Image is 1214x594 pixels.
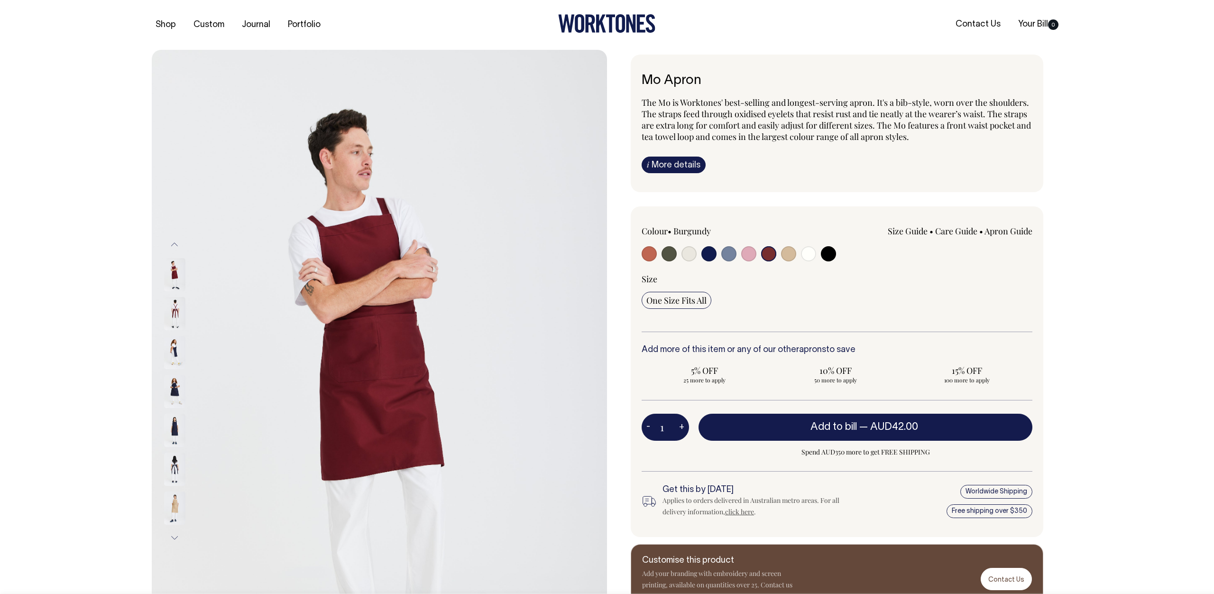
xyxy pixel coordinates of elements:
img: dark-navy [164,414,185,447]
img: dark-navy [164,336,185,369]
input: 5% OFF 25 more to apply [642,362,767,387]
button: Add to bill —AUD42.00 [699,414,1032,440]
a: Portfolio [284,17,324,33]
div: Size [642,273,1032,285]
span: • [929,225,933,237]
a: Care Guide [935,225,977,237]
a: Contact Us [981,568,1032,590]
button: Next [167,528,182,549]
a: Your Bill0 [1014,17,1062,32]
h6: Get this by [DATE] [662,485,855,495]
a: Custom [190,17,228,33]
span: i [647,159,649,169]
label: Burgundy [673,225,711,237]
input: 15% OFF 100 more to apply [904,362,1030,387]
img: dark-navy [164,375,185,408]
input: 10% OFF 50 more to apply [773,362,899,387]
span: • [668,225,671,237]
h6: Customise this product [642,556,794,566]
h1: Mo Apron [642,74,1032,88]
span: 10% OFF [778,365,894,376]
span: 0 [1048,19,1058,30]
span: Spend AUD350 more to get FREE SHIPPING [699,446,1032,458]
div: Applies to orders delivered in Australian metro areas. For all delivery information, . [662,495,855,518]
img: dark-navy [164,453,185,486]
a: Contact Us [952,17,1004,32]
span: 25 more to apply [646,376,763,384]
span: 100 more to apply [909,376,1025,384]
span: • [979,225,983,237]
input: One Size Fits All [642,292,711,309]
button: - [642,418,655,437]
span: AUD42.00 [870,422,918,432]
a: iMore details [642,157,706,173]
div: Colour [642,225,798,237]
span: One Size Fits All [646,295,707,306]
a: aprons [799,346,826,354]
button: Previous [167,234,182,255]
h6: Add more of this item or any of our other to save [642,345,1032,355]
button: + [674,418,689,437]
span: The Mo is Worktones' best-selling and longest-serving apron. It's a bib-style, worn over the shou... [642,97,1031,142]
img: burgundy [164,258,185,291]
span: — [859,422,920,432]
a: Shop [152,17,180,33]
a: click here [725,507,754,516]
a: Apron Guide [984,225,1032,237]
a: Size Guide [888,225,928,237]
img: burgundy [164,297,185,330]
span: 50 more to apply [778,376,894,384]
img: khaki [164,492,185,525]
a: Journal [238,17,274,33]
span: Add to bill [810,422,857,432]
span: 5% OFF [646,365,763,376]
span: 15% OFF [909,365,1025,376]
